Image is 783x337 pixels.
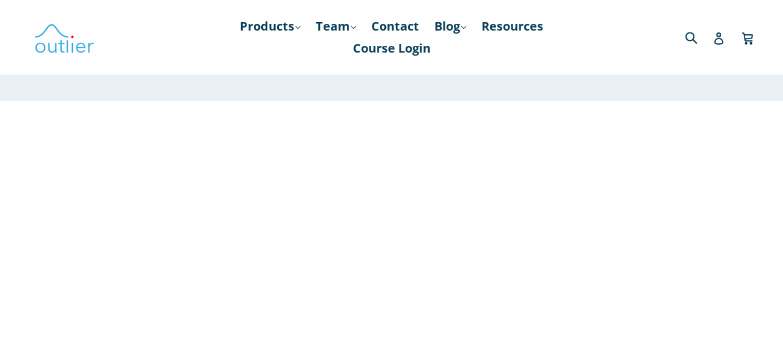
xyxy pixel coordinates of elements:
a: Contact [365,15,425,37]
img: Outlier Linguistics [34,20,95,55]
a: Products [234,15,306,37]
a: Blog [428,15,472,37]
a: Team [310,15,362,37]
input: Search [682,24,716,50]
a: Course Login [347,37,437,59]
a: Resources [475,15,549,37]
